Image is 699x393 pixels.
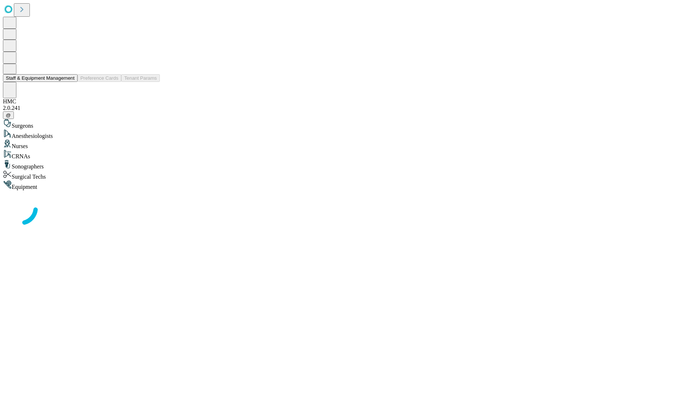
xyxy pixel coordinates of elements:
[3,139,696,150] div: Nurses
[3,180,696,190] div: Equipment
[6,112,11,118] span: @
[78,74,121,82] button: Preference Cards
[3,119,696,129] div: Surgeons
[3,170,696,180] div: Surgical Techs
[3,160,696,170] div: Sonographers
[3,129,696,139] div: Anesthesiologists
[3,150,696,160] div: CRNAs
[3,98,696,105] div: HMC
[3,105,696,111] div: 2.0.241
[3,74,78,82] button: Staff & Equipment Management
[121,74,160,82] button: Tenant Params
[3,111,14,119] button: @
